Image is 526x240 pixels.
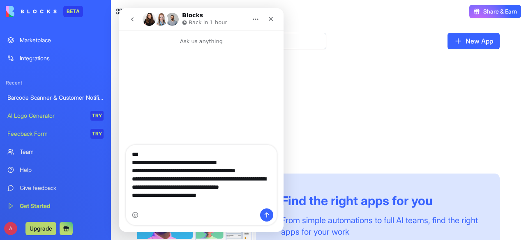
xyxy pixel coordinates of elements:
span: My Workspace [127,7,173,16]
span: Share & Earn [483,7,517,16]
div: TRY [90,129,104,139]
a: Feedback FormTRY [2,126,108,142]
button: Share & Earn [469,5,521,18]
div: TRY [90,111,104,121]
div: From simple automations to full AI teams, find the right apps for your work [281,215,480,238]
div: Give feedback [20,184,104,192]
div: Feedback Form [7,130,85,138]
a: AI Logo GeneratorTRY [2,107,108,124]
a: New App [448,33,500,49]
span: Recent [2,80,108,86]
div: Team [20,148,104,156]
div: Barcode Scanner & Customer Notifier [7,94,104,102]
a: Barcode Scanner & Customer Notifier [2,89,108,106]
a: Give feedback [2,180,108,196]
button: Upgrade [25,222,56,235]
a: Team [2,144,108,160]
div: Find the right apps for you [281,193,480,208]
a: Help [2,162,108,178]
a: Get Started [2,198,108,214]
a: BETA [6,6,83,17]
div: Get Started [20,202,104,210]
a: Integrations [2,50,108,66]
a: Marketplace [2,32,108,48]
a: Upgrade [25,224,56,232]
span: A [4,222,17,235]
div: Help [20,166,104,174]
iframe: Intercom live chat [119,8,284,232]
div: Marketplace [20,36,104,44]
img: logo [6,6,57,17]
div: BETA [63,6,83,17]
div: Integrations [20,54,104,62]
button: Send a message… [141,200,154,213]
div: AI Logo Generator [7,112,85,120]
